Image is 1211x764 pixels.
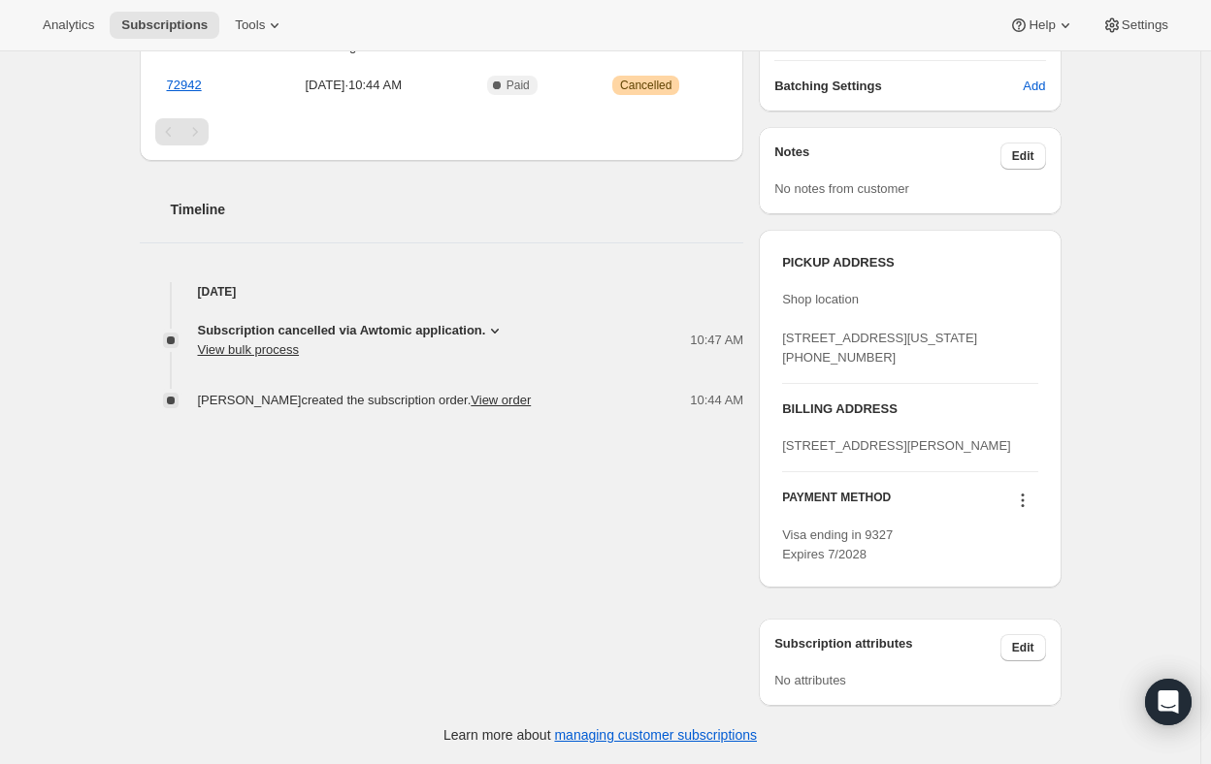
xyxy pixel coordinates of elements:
[554,727,757,743] a: managing customer subscriptions
[774,143,1000,170] h3: Notes
[198,342,300,357] button: View bulk process
[171,200,744,219] h2: Timeline
[1012,148,1034,164] span: Edit
[258,76,448,95] span: [DATE] · 10:44 AM
[774,77,1023,96] h6: Batching Settings
[1145,679,1192,725] div: Open Intercom Messenger
[198,393,532,407] span: [PERSON_NAME] created the subscription order.
[620,78,671,93] span: Cancelled
[121,17,208,33] span: Subscriptions
[43,17,94,33] span: Analytics
[782,399,1037,419] h3: BILLING ADDRESS
[110,12,219,39] button: Subscriptions
[198,321,486,340] span: Subscription cancelled via Awtomic application.
[167,78,202,92] a: 72942
[140,282,744,302] h4: [DATE]
[1023,77,1045,96] span: Add
[690,331,743,350] span: 10:47 AM
[782,527,893,561] span: Visa ending in 9327 Expires 7/2028
[1000,143,1046,170] button: Edit
[774,673,846,687] span: No attributes
[31,12,106,39] button: Analytics
[507,78,530,93] span: Paid
[1012,640,1034,655] span: Edit
[782,253,1037,272] h3: PICKUP ADDRESS
[198,321,506,340] button: Subscription cancelled via Awtomic application.
[782,292,977,365] span: Shop location [STREET_ADDRESS][US_STATE] [PHONE_NUMBER]
[1011,71,1057,102] button: Add
[774,181,909,196] span: No notes from customer
[1091,12,1180,39] button: Settings
[471,393,531,407] a: View order
[223,12,296,39] button: Tools
[782,438,1011,453] span: [STREET_ADDRESS][PERSON_NAME]
[235,17,265,33] span: Tools
[690,391,743,410] span: 10:44 AM
[443,725,757,745] p: Learn more about
[998,12,1086,39] button: Help
[1122,17,1168,33] span: Settings
[782,490,891,516] h3: PAYMENT METHOD
[774,634,1000,661] h3: Subscription attributes
[155,118,729,145] nav: Pagination
[1000,634,1046,661] button: Edit
[1029,17,1055,33] span: Help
